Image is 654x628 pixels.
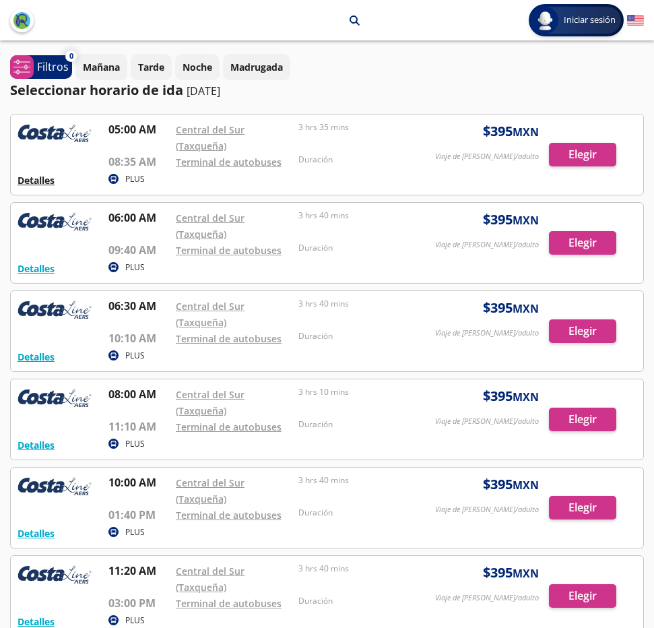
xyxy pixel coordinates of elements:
p: Filtros [37,59,69,75]
p: PLUS [125,615,145,627]
span: Iniciar sesión [558,13,621,27]
p: Iguala [312,13,339,28]
p: Mañana [83,60,120,74]
p: Tarde [138,60,164,74]
button: Detalles [18,173,55,187]
a: Central del Sur (Taxqueña) [176,212,244,241]
p: PLUS [125,173,145,185]
button: Detalles [18,438,55,452]
a: Terminal de autobuses [176,156,282,168]
a: Terminal de autobuses [176,420,282,433]
p: [GEOGRAPHIC_DATA] [199,13,295,28]
p: Noche [183,60,212,74]
a: Central del Sur (Taxqueña) [176,476,244,505]
a: Terminal de autobuses [176,332,282,345]
button: Detalles [18,261,55,276]
button: back [10,9,34,32]
button: Madrugada [223,54,290,80]
a: Terminal de autobuses [176,509,282,522]
button: Mañana [75,54,127,80]
button: Tarde [131,54,172,80]
p: PLUS [125,438,145,450]
p: PLUS [125,526,145,538]
a: Central del Sur (Taxqueña) [176,388,244,417]
p: PLUS [125,261,145,274]
button: Detalles [18,526,55,540]
button: 0Filtros [10,55,72,79]
button: English [627,12,644,29]
p: Seleccionar horario de ida [10,80,183,100]
button: Detalles [18,350,55,364]
p: [DATE] [187,83,220,99]
button: Noche [175,54,220,80]
p: Madrugada [230,60,283,74]
a: Central del Sur (Taxqueña) [176,123,244,152]
a: Terminal de autobuses [176,244,282,257]
a: Terminal de autobuses [176,597,282,610]
a: Central del Sur (Taxqueña) [176,300,244,329]
p: PLUS [125,350,145,362]
a: Central del Sur (Taxqueña) [176,565,244,594]
span: 0 [69,51,73,62]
